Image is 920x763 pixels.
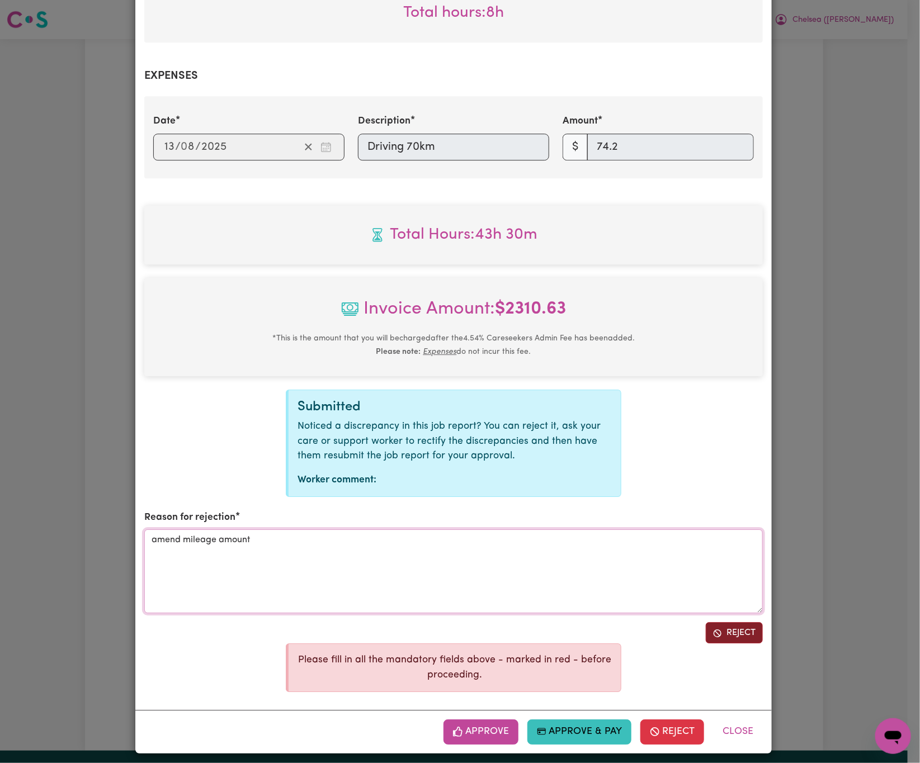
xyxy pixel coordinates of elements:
[706,622,763,643] button: Reject job report
[175,141,181,153] span: /
[153,223,754,247] span: Total hours worked: 43 hours 30 minutes
[358,134,549,160] input: Driving 70km
[875,718,911,754] iframe: Button to launch messaging window
[153,296,754,331] span: Invoice Amount:
[201,139,227,155] input: ----
[300,139,317,155] button: Clear date
[317,139,335,155] button: Enter the date of expense
[423,348,457,356] u: Expenses
[527,719,632,744] button: Approve & Pay
[495,300,566,318] b: $ 2310.63
[298,653,612,683] p: Please fill in all the mandatory fields above - marked in red - before proceeding.
[144,529,763,613] textarea: amend mileage amount
[713,719,763,744] button: Close
[164,139,175,155] input: --
[181,141,187,153] span: 0
[195,141,201,153] span: /
[272,334,635,356] small: This is the amount that you will be charged after the 4.54 % Careseekers Admin Fee has been added...
[298,419,612,463] p: Noticed a discrepancy in this job report? You can reject it, ask your care or support worker to r...
[298,400,361,414] span: Submitted
[144,510,235,525] label: Reason for rejection
[358,114,411,129] label: Description
[640,719,704,744] button: Reject
[563,114,598,129] label: Amount
[298,475,376,485] strong: Worker comment:
[181,139,195,155] input: --
[153,114,176,129] label: Date
[144,69,763,83] h2: Expenses
[444,719,518,744] button: Approve
[563,134,588,160] span: $
[403,5,504,21] span: Total hours worked: 8 hours
[376,348,421,356] b: Please note:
